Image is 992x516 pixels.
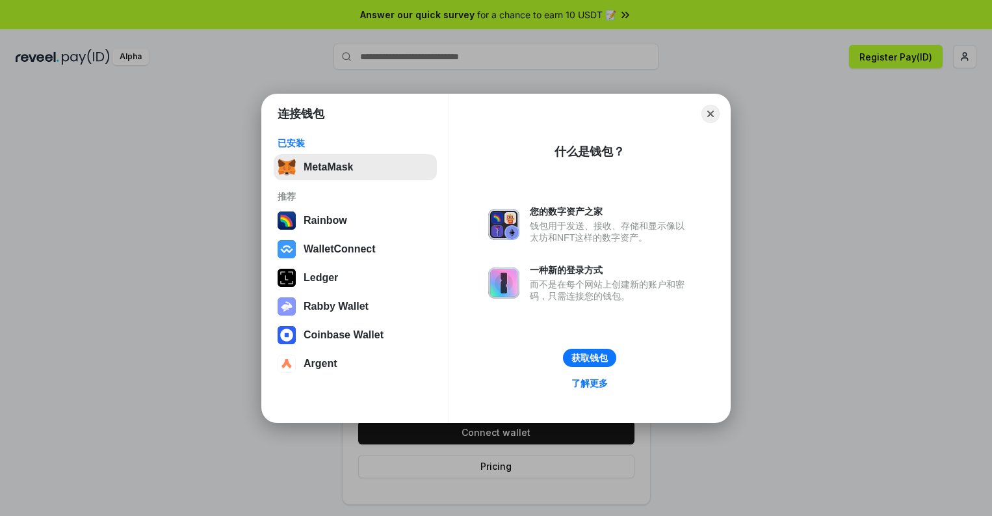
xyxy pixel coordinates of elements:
button: Close [701,105,720,123]
button: MetaMask [274,154,437,180]
img: svg+xml,%3Csvg%20fill%3D%22none%22%20height%3D%2233%22%20viewBox%3D%220%200%2035%2033%22%20width%... [278,158,296,176]
div: WalletConnect [304,243,376,255]
img: svg+xml,%3Csvg%20xmlns%3D%22http%3A%2F%2Fwww.w3.org%2F2000%2Fsvg%22%20fill%3D%22none%22%20viewBox... [488,209,519,240]
button: Argent [274,351,437,377]
button: Ledger [274,265,437,291]
button: WalletConnect [274,236,437,262]
div: 了解更多 [571,377,608,389]
div: 推荐 [278,191,433,202]
div: 而不是在每个网站上创建新的账户和密码，只需连接您的钱包。 [530,278,691,302]
h1: 连接钱包 [278,106,324,122]
button: Coinbase Wallet [274,322,437,348]
button: Rabby Wallet [274,293,437,319]
img: svg+xml,%3Csvg%20width%3D%2228%22%20height%3D%2228%22%20viewBox%3D%220%200%2028%2028%22%20fill%3D... [278,240,296,258]
div: Argent [304,358,337,370]
img: svg+xml,%3Csvg%20width%3D%22120%22%20height%3D%22120%22%20viewBox%3D%220%200%20120%20120%22%20fil... [278,211,296,230]
div: Rainbow [304,215,347,226]
div: Ledger [304,272,338,284]
div: MetaMask [304,161,353,173]
a: 了解更多 [564,375,616,392]
div: Coinbase Wallet [304,329,384,341]
img: svg+xml,%3Csvg%20xmlns%3D%22http%3A%2F%2Fwww.w3.org%2F2000%2Fsvg%22%20fill%3D%22none%22%20viewBox... [488,267,519,299]
button: 获取钱包 [563,349,616,367]
img: svg+xml,%3Csvg%20xmlns%3D%22http%3A%2F%2Fwww.w3.org%2F2000%2Fsvg%22%20width%3D%2228%22%20height%3... [278,269,296,287]
button: Rainbow [274,208,437,234]
div: 什么是钱包？ [555,144,625,159]
div: 获取钱包 [571,352,608,364]
div: Rabby Wallet [304,301,369,312]
div: 已安装 [278,137,433,149]
div: 您的数字资产之家 [530,206,691,217]
img: svg+xml,%3Csvg%20xmlns%3D%22http%3A%2F%2Fwww.w3.org%2F2000%2Fsvg%22%20fill%3D%22none%22%20viewBox... [278,297,296,316]
img: svg+xml,%3Csvg%20width%3D%2228%22%20height%3D%2228%22%20viewBox%3D%220%200%2028%2028%22%20fill%3D... [278,326,296,344]
div: 一种新的登录方式 [530,264,691,276]
div: 钱包用于发送、接收、存储和显示像以太坊和NFT这样的数字资产。 [530,220,691,243]
img: svg+xml,%3Csvg%20width%3D%2228%22%20height%3D%2228%22%20viewBox%3D%220%200%2028%2028%22%20fill%3D... [278,355,296,373]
